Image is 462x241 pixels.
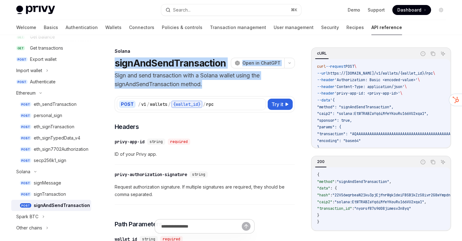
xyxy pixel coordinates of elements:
div: wallets [150,101,167,107]
span: POST [20,136,31,140]
div: required [168,139,190,145]
div: eth_signTransaction [34,123,74,130]
div: secp256k1_sign [34,157,66,164]
span: "hash" [317,193,330,198]
span: --header [317,77,335,82]
a: Demo [348,7,360,13]
button: Report incorrect code [419,158,427,166]
a: POSTAuthenticate [11,76,91,87]
button: Copy the contents from the code block [429,50,437,58]
span: \ [400,91,402,96]
button: Import wallet [11,65,91,76]
a: Welcome [16,20,36,35]
a: POSTeth_signTransaction [11,121,91,132]
span: 'privy-app-id: <privy-app-id>' [335,91,400,96]
a: GETGet transactions [11,42,91,54]
span: --header [317,84,335,89]
span: GET [16,46,25,51]
span: --request [326,64,345,69]
span: ⌘ K [291,7,297,12]
span: "method" [317,179,335,184]
div: Solana [115,48,295,54]
button: Toggle dark mode [436,5,446,15]
span: POST [16,57,27,62]
div: rpc [206,101,214,107]
span: "method": "signAndSendTransaction", [317,105,394,110]
div: {wallet_id} [171,101,202,108]
a: API reference [371,20,402,35]
a: Connectors [129,20,154,35]
span: '{ [330,98,335,103]
button: Report incorrect code [419,50,427,58]
span: "nyorsf87s9d08jimesv3n8yq" [354,206,411,211]
span: POST [20,158,31,163]
img: light logo [16,6,55,14]
a: POSTsecp256k1_sign [11,155,91,166]
span: : [332,199,335,204]
span: POST [20,147,31,152]
div: eth_sendTransaction [34,101,77,108]
span: "encoding": "base64" [317,138,361,143]
div: / [147,101,149,107]
span: string [192,172,205,177]
span: "caip2" [317,199,332,204]
span: POST [20,102,31,107]
div: Authenticate [30,78,56,86]
span: : { [330,186,337,191]
div: Import wallet [16,67,42,74]
div: eth_signTypedData_v4 [34,134,80,142]
div: signAndSendTransaction [34,202,90,209]
span: ID of your Privy app. [115,150,295,158]
span: POST [20,113,31,118]
div: POST [119,101,136,108]
div: cURL [315,50,329,57]
span: curl [317,64,326,69]
div: / [203,101,206,107]
span: "params": { [317,125,341,130]
a: Dashboard [392,5,431,15]
span: \ [418,77,420,82]
div: privy-app-id [115,139,145,145]
button: Try it [268,99,293,110]
span: "caip2": "solana:EtWTRABZaYq6iMfeYKouRu166VU2xqa1", [317,111,429,116]
span: POST [20,181,31,185]
div: 200 [315,158,326,165]
span: "data" [317,186,330,191]
div: Other chains [16,224,42,232]
span: Headers [115,122,139,131]
span: "sponsor": true, [317,118,352,123]
span: "transaction_id" [317,206,352,211]
div: privy-authorization-signature [115,171,187,178]
div: personal_sign [34,112,62,119]
span: \ [405,84,407,89]
span: : [335,179,337,184]
a: Authentication [66,20,98,35]
h1: signAndSendTransaction [115,57,226,69]
div: Spark BTC [16,213,38,220]
span: , [389,179,391,184]
button: Ask AI [439,158,447,166]
a: POSTeth_sendTransaction [11,99,91,110]
button: Other chains [11,222,91,234]
a: Basics [44,20,58,35]
button: Spark BTC [11,211,91,222]
a: Transaction management [210,20,266,35]
a: POSTeth_signTypedData_v4 [11,132,91,144]
div: Get transactions [30,44,63,52]
span: , [424,199,426,204]
span: } [317,219,319,224]
div: / [138,101,141,107]
span: --header [317,91,335,96]
span: 'Authorization: Basic <encoded-value>' [335,77,418,82]
span: 'Content-Type: application/json' [335,84,405,89]
span: POST [16,80,27,84]
a: Wallets [105,20,122,35]
a: Security [321,20,339,35]
span: \ [354,64,356,69]
span: POST [20,203,31,208]
a: Recipes [346,20,364,35]
span: --data [317,98,330,103]
span: { [317,172,319,177]
a: POSTeth_sign7702Authorization [11,144,91,155]
span: POST [20,192,31,197]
